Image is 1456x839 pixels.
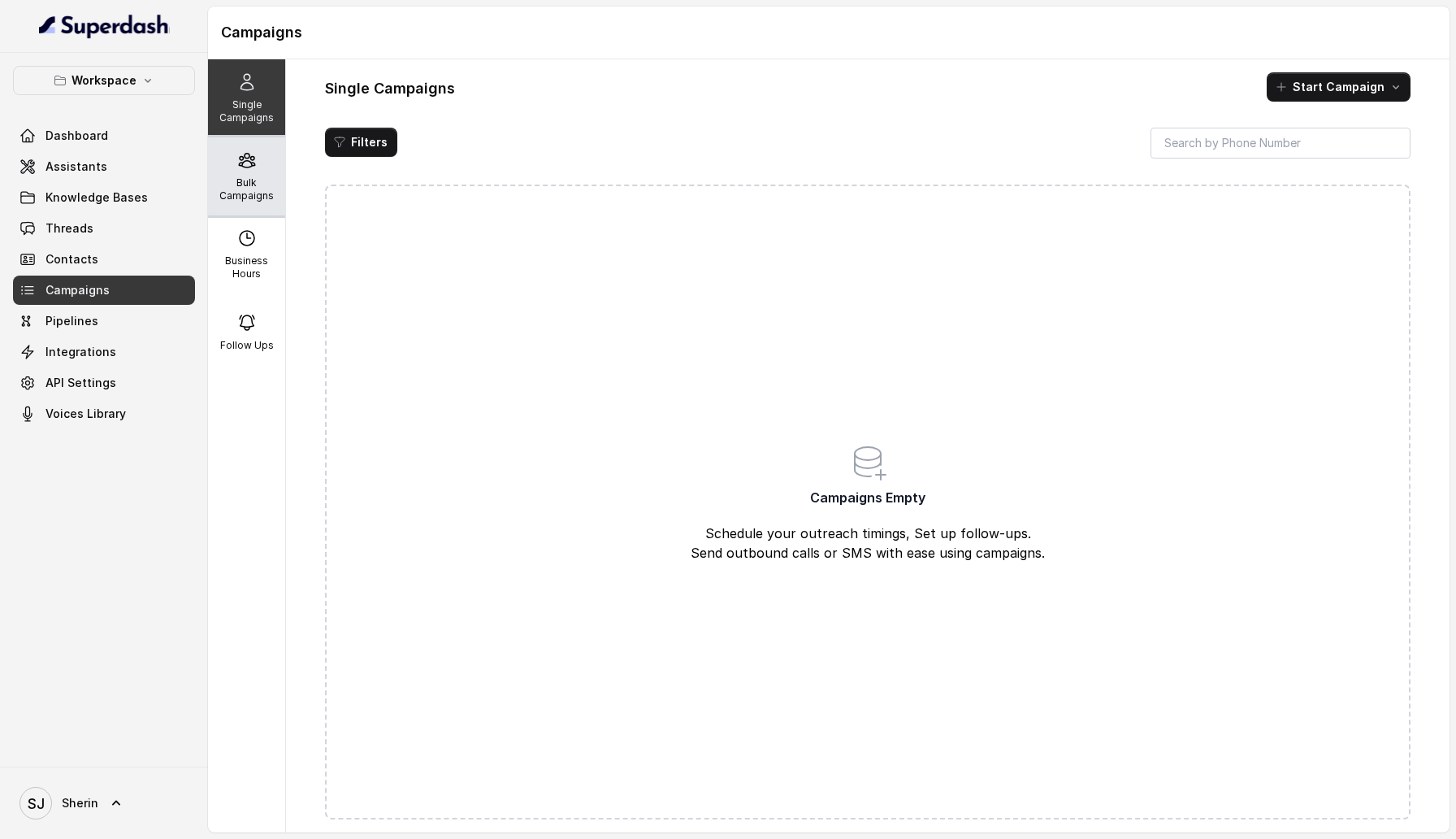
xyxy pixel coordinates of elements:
a: Assistants [13,152,195,181]
span: Threads [45,220,93,237]
a: Contacts [13,245,195,274]
a: Pipelines [13,306,195,336]
span: Sherin [62,795,98,811]
span: Voices Library [45,406,126,422]
button: Start Campaign [1267,72,1410,102]
span: Campaigns [45,282,110,298]
input: Search by Phone Number [1150,128,1410,159]
p: Follow Ups [220,339,274,352]
p: Single Campaigns [214,98,279,124]
p: Bulk Campaigns [214,176,279,202]
h1: Single Campaigns [325,76,455,102]
a: API Settings [13,368,195,398]
a: Integrations [13,337,195,367]
p: Business Hours [214,254,279,280]
h1: Campaigns [221,20,1436,46]
img: light.svg [39,13,170,39]
p: Workspace [71,71,136,90]
button: Workspace [13,66,195,95]
span: Contacts [45,251,98,267]
a: Voices Library [13,399,195,428]
span: Knowledge Bases [45,189,148,206]
a: Threads [13,214,195,243]
a: Knowledge Bases [13,183,195,212]
a: Sherin [13,780,195,826]
span: Assistants [45,159,107,175]
span: Campaigns Empty [810,488,925,507]
span: Dashboard [45,128,108,144]
a: Dashboard [13,121,195,150]
span: Integrations [45,344,116,360]
span: Pipelines [45,313,98,329]
p: Schedule your outreach timings, Set up follow-ups. Send outbound calls or SMS with ease using cam... [617,524,1119,563]
span: API Settings [45,375,116,391]
text: SJ [28,795,45,812]
button: Filters [325,128,397,157]
a: Campaigns [13,276,195,305]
